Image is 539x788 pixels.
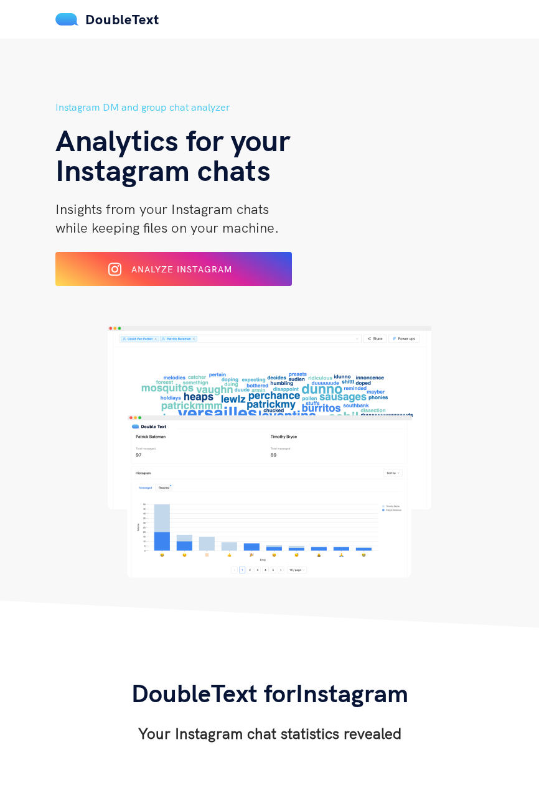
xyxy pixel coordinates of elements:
[85,11,159,28] span: DoubleText
[131,677,408,708] span: DoubleText for Instagram
[108,326,431,578] img: hero
[55,268,292,279] a: Analyze Instagram
[55,200,269,218] span: Insights from your Instagram chats
[55,151,271,188] span: Instagram chats
[55,121,290,159] span: Analytics for your
[55,13,79,25] img: mS3x8y1f88AAAAABJRU5ErkJggg==
[131,723,408,743] h3: Your Instagram chat statistics revealed
[55,219,279,236] span: while keeping files on your machine.
[55,11,159,28] a: DoubleText
[55,100,484,115] h5: Instagram DM and group chat analyzer
[55,252,292,286] button: Analyze Instagram
[131,264,232,275] span: Analyze Instagram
